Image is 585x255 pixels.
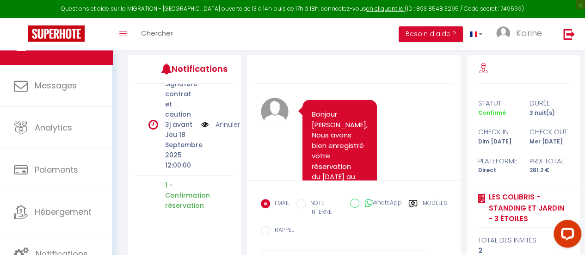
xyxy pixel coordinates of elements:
div: 3 nuit(s) [523,109,575,118]
div: Mer [DATE] [523,137,575,146]
span: Hébergement [35,206,92,218]
div: durée [523,98,575,109]
label: EMAIL [270,199,289,209]
div: Direct [472,166,523,175]
span: Analytics [35,122,72,133]
div: check in [472,126,523,137]
button: Besoin d'aide ? [399,26,463,42]
a: en cliquant ici [366,5,405,12]
img: ... [496,26,510,40]
div: check out [523,126,575,137]
p: Signature contrat et caution 3j avant [165,79,195,130]
label: Modèles [422,199,447,218]
span: Paiements [35,164,78,175]
h3: Notifications [172,58,214,79]
a: Les Colibris - Standing et Jardin - 3 étoiles [486,192,569,224]
img: logout [563,28,575,40]
div: statut [472,98,523,109]
iframe: LiveChat chat widget [546,216,585,255]
a: Annuler [216,119,240,130]
div: Dim [DATE] [472,137,523,146]
p: 1 - Confirmation réservation (Direct) [165,180,195,221]
a: ... Karine [489,18,554,50]
span: Messages [35,80,77,91]
p: Jeu 18 Septembre 2025 12:00:00 [165,130,195,170]
p: Bonjour [PERSON_NAME], Nous avons bien enregistré votre réservation du [DATE] au [DATE] à l'appar... [312,109,368,245]
img: NO IMAGE [201,119,209,130]
div: 281.2 € [523,166,575,175]
span: Karine [516,27,542,39]
span: Confirmé [478,109,506,117]
a: Chercher [134,18,180,50]
label: NOTE INTERNE [306,199,344,217]
div: total des invités [478,235,569,246]
img: avatar.png [261,98,289,125]
div: Plateforme [472,155,523,167]
img: Super Booking [28,25,85,42]
div: Prix total [523,155,575,167]
span: Chercher [141,28,173,38]
label: WhatsApp [359,199,401,209]
label: RAPPEL [270,226,294,236]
